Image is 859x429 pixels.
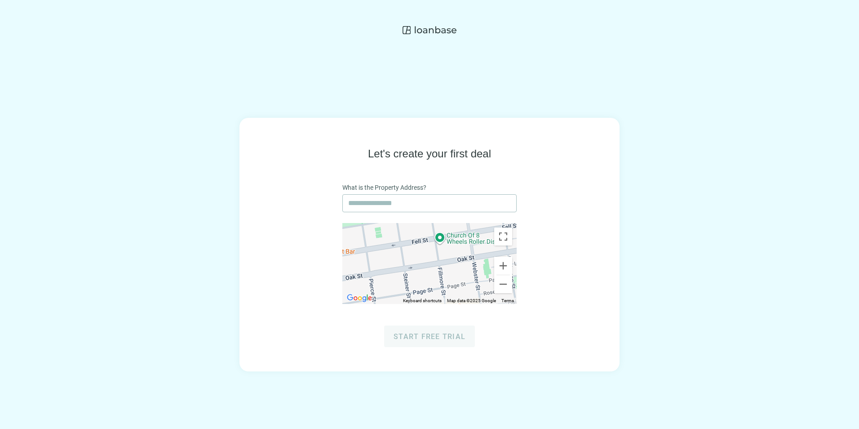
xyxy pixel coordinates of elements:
button: Start free trial [384,326,475,347]
span: What is the Property Address? [342,183,426,192]
img: Google [345,292,374,304]
span: Map data ©2025 Google [447,298,496,303]
button: Keyboard shortcuts [403,298,442,304]
a: Open this area in Google Maps (opens a new window) [345,292,374,304]
button: Toggle fullscreen view [494,228,512,246]
a: Terms (opens in new tab) [501,298,514,303]
button: Zoom in [494,257,512,275]
button: Zoom out [494,275,512,293]
h1: Let's create your first deal [368,147,491,161]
